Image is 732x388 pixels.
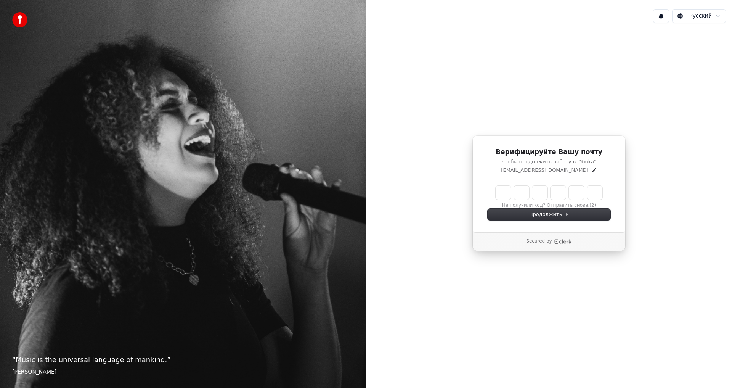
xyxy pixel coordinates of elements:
[501,167,588,174] p: [EMAIL_ADDRESS][DOMAIN_NAME]
[12,368,354,376] footer: [PERSON_NAME]
[496,186,602,200] input: Enter verification code
[488,209,610,220] button: Продолжить
[591,167,597,173] button: Edit
[12,12,27,27] img: youka
[526,238,552,245] p: Secured by
[488,148,610,157] h1: Верифицируйте Вашу почту
[529,211,569,218] span: Продолжить
[554,239,572,244] a: Clerk logo
[488,158,610,165] p: чтобы продолжить работу в "Youka"
[12,354,354,365] p: “ Music is the universal language of mankind. ”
